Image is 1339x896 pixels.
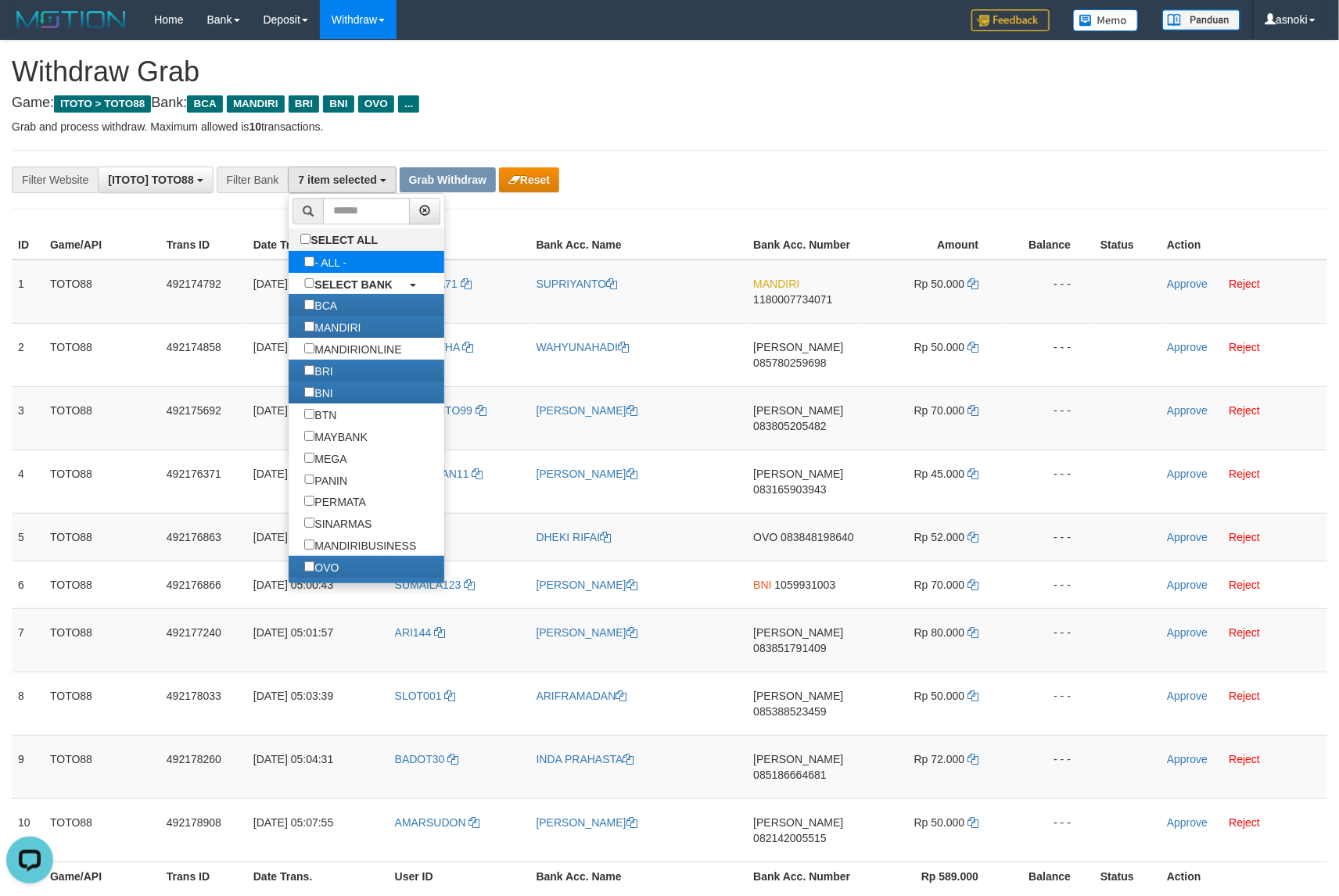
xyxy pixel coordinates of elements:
[304,321,314,332] input: MANDIRI
[753,341,843,353] span: [PERSON_NAME]
[1002,260,1094,324] td: - - -
[753,293,832,306] span: Copy 1180007734071 to clipboard
[44,260,160,324] td: TOTO88
[160,862,247,891] th: Trans ID
[12,672,44,735] td: 8
[914,278,965,290] span: Rp 50.000
[1162,9,1240,30] img: panduan.png
[217,167,289,193] div: Filter Bank
[1002,231,1094,260] th: Balance
[395,626,432,639] span: ARI144
[967,626,978,639] a: Copy 80000 to clipboard
[12,56,1327,88] h1: Withdraw Grab
[289,425,382,447] label: MAYBANK
[253,753,333,765] span: [DATE] 05:04:31
[44,672,160,735] td: TOTO88
[323,95,354,113] span: BNI
[1167,816,1208,829] a: Approve
[253,468,333,480] span: [DATE] 04:57:50
[537,404,637,417] a: [PERSON_NAME]
[967,579,978,591] a: Copy 70000 to clipboard
[967,341,978,353] a: Copy 50000 to clipboard
[44,608,160,672] td: TOTO88
[914,341,965,353] span: Rp 50.000
[967,531,978,543] a: Copy 52000 to clipboard
[167,468,221,480] span: 492176371
[781,531,853,543] span: Copy 083848198640 to clipboard
[12,323,44,386] td: 2
[253,278,333,290] span: [DATE] 04:48:38
[395,579,461,591] span: SUMAILA123
[967,690,978,702] a: Copy 50000 to clipboard
[358,95,394,113] span: OVO
[304,387,314,397] input: BNI
[304,343,314,353] input: MANDIRIONLINE
[537,341,630,353] a: WAHYUNAHADI
[971,9,1050,31] img: Feedback.jpg
[44,862,160,891] th: Game/API
[753,404,843,417] span: [PERSON_NAME]
[753,769,826,781] span: Copy 085186664681 to clipboard
[12,513,44,561] td: 5
[167,753,221,765] span: 492178260
[44,513,160,561] td: TOTO88
[304,409,314,419] input: BTN
[537,531,612,543] a: DHEKI RIFAI
[389,231,530,260] th: User ID
[914,690,965,702] span: Rp 50.000
[12,561,44,608] td: 6
[395,753,445,765] span: BADOT30
[753,642,826,654] span: Copy 083851791409 to clipboard
[753,468,843,480] span: [PERSON_NAME]
[253,579,333,591] span: [DATE] 05:00:43
[12,8,131,31] img: MOTION_logo.png
[289,556,354,578] label: OVO
[395,816,480,829] a: AMARSUDON
[167,404,221,417] span: 492175692
[1002,735,1094,798] td: - - -
[289,251,362,273] label: - ALL -
[753,579,771,591] span: BNI
[395,579,476,591] a: SUMAILA123
[389,862,530,891] th: User ID
[400,167,496,192] button: Grab Withdraw
[304,496,314,506] input: PERMATA
[753,690,843,702] span: [PERSON_NAME]
[1230,341,1261,353] a: Reject
[1002,450,1094,513] td: - - -
[304,518,314,528] input: SINARMAS
[227,95,285,113] span: MANDIRI
[253,690,333,702] span: [DATE] 05:03:39
[1161,862,1327,891] th: Action
[304,539,314,550] input: MANDIRIBUSINESS
[12,608,44,672] td: 7
[1230,816,1261,829] a: Reject
[289,469,363,491] label: PANIN
[1167,531,1208,543] a: Approve
[12,231,44,260] th: ID
[914,468,965,480] span: Rp 45.000
[44,386,160,450] td: TOTO88
[253,816,333,829] span: [DATE] 05:07:55
[289,490,382,512] label: PERMATA
[395,690,442,702] span: SLOT001
[395,816,466,829] span: AMARSUDON
[167,579,221,591] span: 492176866
[914,753,965,765] span: Rp 72.000
[12,167,98,193] div: Filter Website
[304,299,314,310] input: BCA
[98,167,213,193] button: [ITOTO] TOTO88
[537,579,637,591] a: [PERSON_NAME]
[44,561,160,608] td: TOTO88
[1002,561,1094,608] td: - - -
[1002,862,1094,891] th: Balance
[253,341,333,353] span: [DATE] 04:49:02
[1161,231,1327,260] th: Action
[167,816,221,829] span: 492178908
[12,119,1327,134] p: Grab and process withdraw. Maximum allowed is transactions.
[1002,513,1094,561] td: - - -
[753,483,826,496] span: Copy 083165903943 to clipboard
[247,231,389,260] th: Date Trans.
[1094,862,1161,891] th: Status
[914,531,965,543] span: Rp 52.000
